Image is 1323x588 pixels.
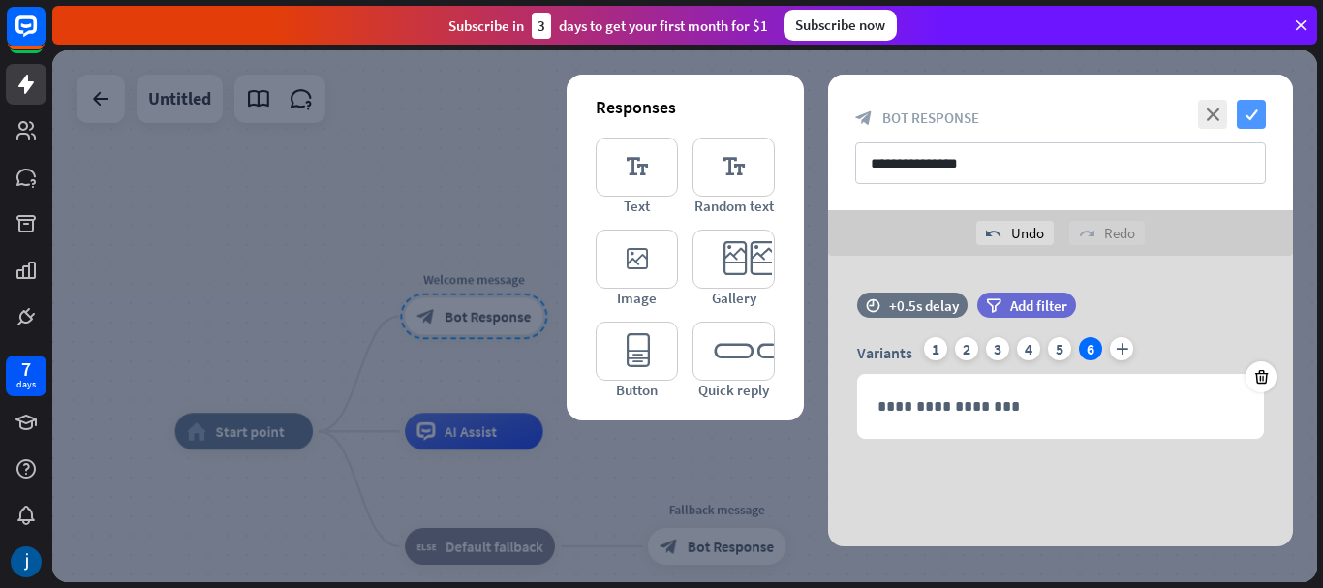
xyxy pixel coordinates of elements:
div: 7 [21,360,31,378]
i: check [1237,100,1266,129]
button: Open LiveChat chat widget [15,8,74,66]
i: undo [986,226,1001,241]
div: 5 [1048,337,1071,360]
i: time [866,298,880,312]
i: redo [1079,226,1094,241]
div: Subscribe now [784,10,897,41]
div: 6 [1079,337,1102,360]
div: Subscribe in days to get your first month for $1 [448,13,768,39]
div: 1 [924,337,947,360]
div: Redo [1069,221,1145,245]
div: Undo [976,221,1054,245]
i: plus [1110,337,1133,360]
div: 2 [955,337,978,360]
i: close [1198,100,1227,129]
div: 3 [986,337,1009,360]
i: block_bot_response [855,109,873,127]
span: Bot Response [882,108,979,127]
i: filter [986,298,1001,313]
span: Variants [857,343,912,362]
div: +0.5s delay [889,296,959,315]
div: days [16,378,36,391]
a: 7 days [6,356,46,396]
span: Add filter [1010,296,1067,315]
div: 3 [532,13,551,39]
div: 4 [1017,337,1040,360]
